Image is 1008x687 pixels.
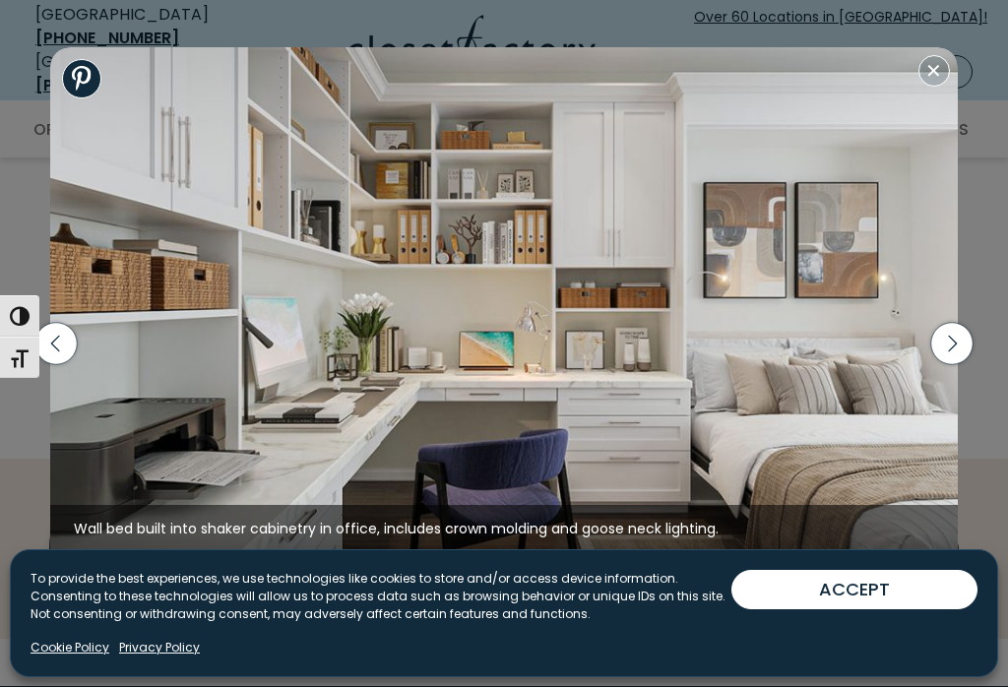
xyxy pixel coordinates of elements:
figcaption: Wall bed built into shaker cabinetry in office, includes crown molding and goose neck lighting. [50,505,958,554]
button: ACCEPT [731,570,977,609]
a: Share to Pinterest [62,59,101,98]
p: To provide the best experiences, we use technologies like cookies to store and/or access device i... [31,570,731,623]
img: Wall bed built into shaker cabinetry in office, includes crown molding and goose neck lighting. [50,47,958,554]
a: Cookie Policy [31,639,109,656]
a: Privacy Policy [119,639,200,656]
button: Close modal [918,55,950,87]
